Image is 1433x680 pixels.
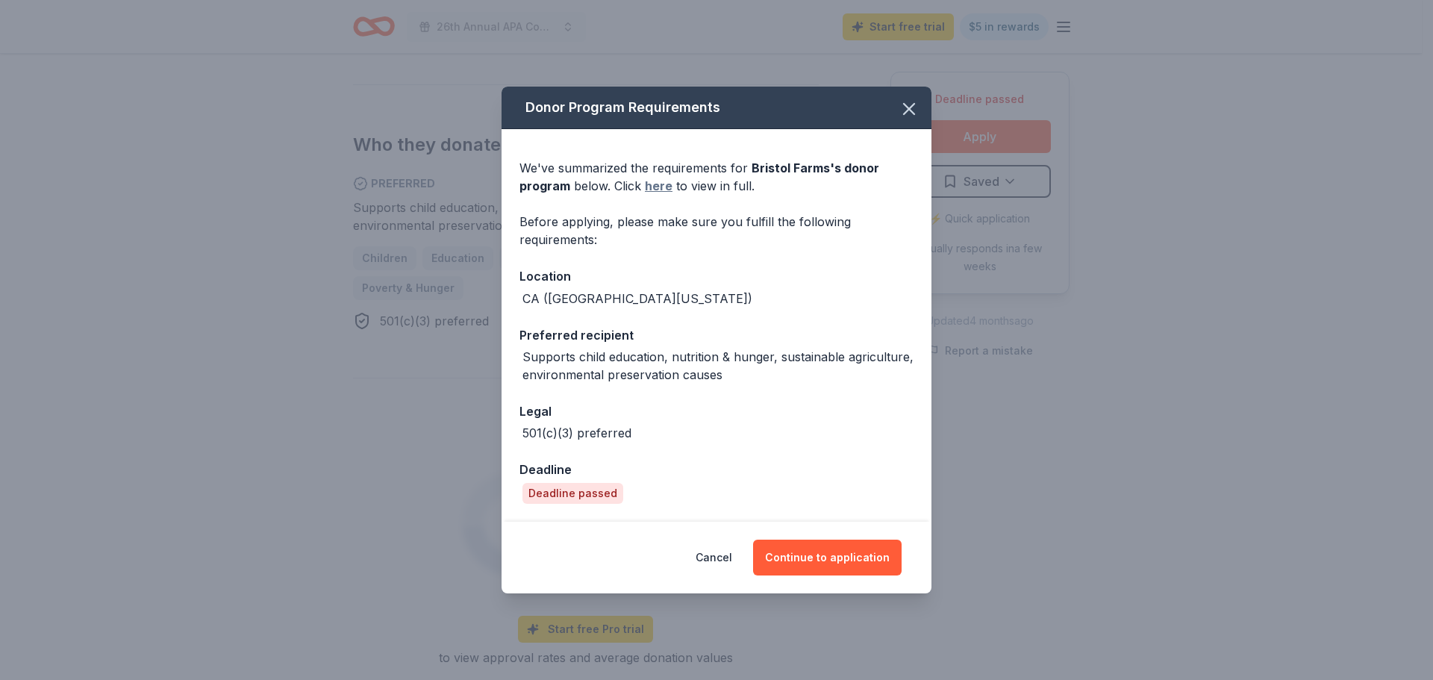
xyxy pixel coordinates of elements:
div: Donor Program Requirements [502,87,931,129]
div: Location [519,266,914,286]
div: Deadline passed [522,483,623,504]
div: Preferred recipient [519,325,914,345]
div: 501(c)(3) preferred [522,424,631,442]
div: Deadline [519,460,914,479]
div: Legal [519,402,914,421]
div: Before applying, please make sure you fulfill the following requirements: [519,213,914,249]
div: We've summarized the requirements for below. Click to view in full. [519,159,914,195]
div: Supports child education, nutrition & hunger, sustainable agriculture, environmental preservation... [522,348,914,384]
a: here [645,177,672,195]
button: Cancel [696,540,732,575]
div: CA ([GEOGRAPHIC_DATA][US_STATE]) [522,290,752,308]
button: Continue to application [753,540,902,575]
